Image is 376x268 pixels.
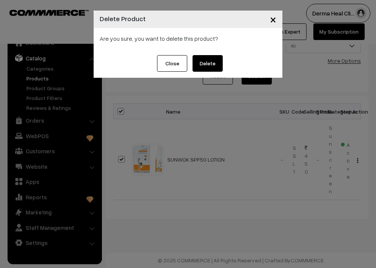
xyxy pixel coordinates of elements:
button: Delete [193,55,223,72]
button: Close [264,8,282,31]
span: × [270,12,276,26]
button: Close [157,55,187,72]
p: Are you sure, you want to delete this product? [100,34,276,43]
h4: Delete Product [100,14,146,24]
